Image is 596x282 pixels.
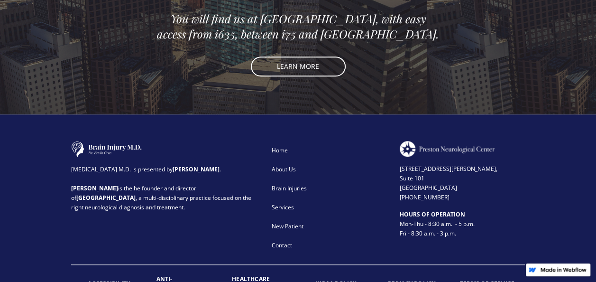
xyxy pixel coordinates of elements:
[71,157,259,212] div: [MEDICAL_DATA] M.D. is presented by . is the he founder and director of , a multi-disciplinary pr...
[271,222,387,231] div: New Patient
[271,165,387,174] div: About Us
[540,267,587,272] img: Made in Webflow
[266,198,392,217] a: Services
[266,141,392,160] a: Home
[400,210,525,238] div: Mon-Thu - 8:30 a.m. - 5 p.m. Fri - 8:30 a.m. - 3 p.m.
[266,236,392,255] a: Contact
[271,146,387,155] div: Home
[251,56,346,76] a: LEARN MORE
[173,165,220,173] strong: [PERSON_NAME]
[271,203,387,212] div: Services
[271,184,387,193] div: Brain Injuries
[266,160,392,179] a: About Us
[157,11,439,41] em: You will find us at [GEOGRAPHIC_DATA], with easy access from i635, between i75 and [GEOGRAPHIC_DA...
[400,157,525,202] div: [STREET_ADDRESS][PERSON_NAME], Suite 101 [GEOGRAPHIC_DATA] [PHONE_NUMBER]
[76,194,136,202] strong: [GEOGRAPHIC_DATA]
[271,241,387,250] div: Contact
[266,179,392,198] a: Brain Injuries
[400,210,465,218] strong: HOURS OF OPERATION ‍
[266,217,392,236] a: New Patient
[71,184,118,192] strong: [PERSON_NAME]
